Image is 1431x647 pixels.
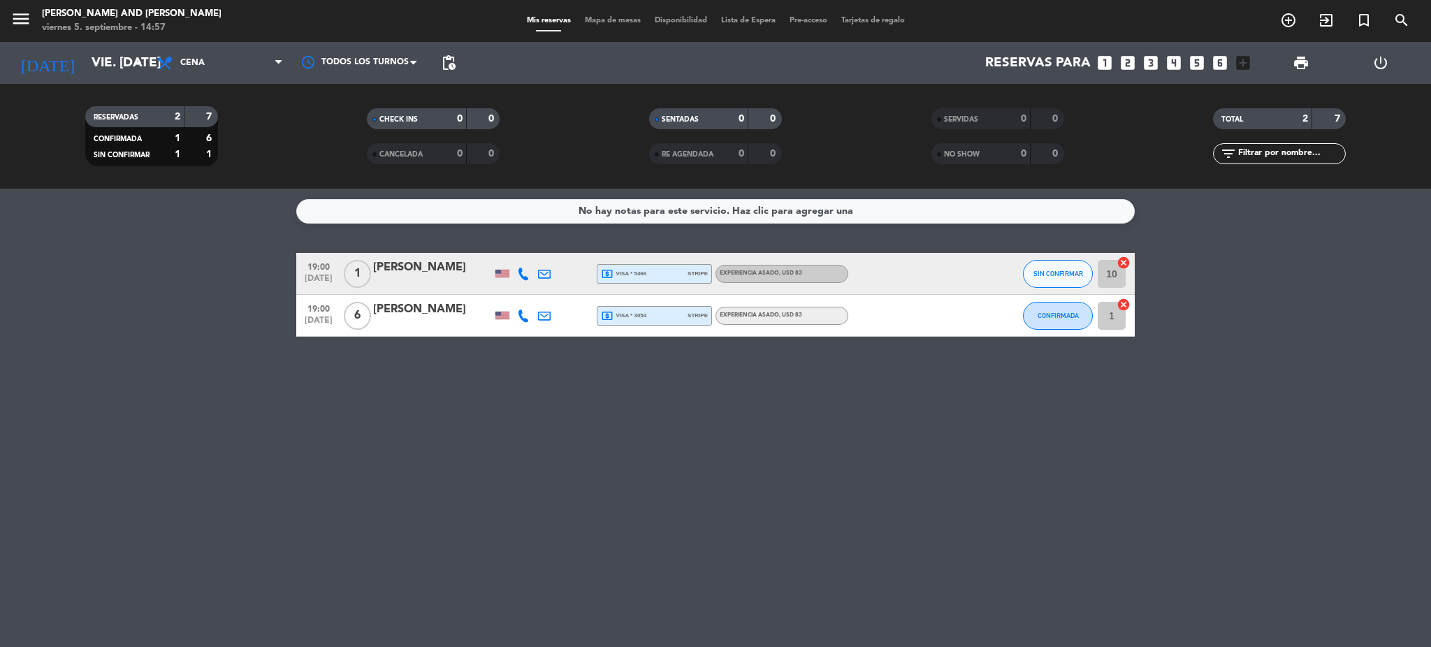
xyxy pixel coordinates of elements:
[94,152,150,159] span: SIN CONFIRMAR
[601,310,613,322] i: local_atm
[457,114,463,124] strong: 0
[1293,54,1309,71] span: print
[1021,149,1026,159] strong: 0
[688,269,708,278] span: stripe
[1237,146,1345,161] input: Filtrar por nombre...
[1280,12,1297,29] i: add_circle_outline
[1356,12,1372,29] i: turned_in_not
[601,268,646,280] span: visa * 5466
[130,54,147,71] i: arrow_drop_down
[344,302,371,330] span: 6
[206,150,215,159] strong: 1
[834,17,912,24] span: Tarjetas de regalo
[1302,114,1308,124] strong: 2
[373,259,492,277] div: [PERSON_NAME]
[379,151,423,158] span: CANCELADA
[662,116,699,123] span: SENTADAS
[779,312,802,318] span: , USD 83
[739,114,744,124] strong: 0
[601,268,613,280] i: local_atm
[379,116,418,123] span: CHECK INS
[714,17,783,24] span: Lista de Espera
[301,316,336,332] span: [DATE]
[175,112,180,122] strong: 2
[180,58,205,68] span: Cena
[1119,54,1137,72] i: looks_two
[1335,114,1343,124] strong: 7
[1038,312,1079,319] span: CONFIRMADA
[944,151,980,158] span: NO SHOW
[520,17,578,24] span: Mis reservas
[42,21,221,35] div: viernes 5. septiembre - 14:57
[1341,42,1421,84] div: LOG OUT
[1220,145,1237,162] i: filter_list
[1096,54,1114,72] i: looks_one
[175,150,180,159] strong: 1
[770,114,778,124] strong: 0
[1165,54,1183,72] i: looks_4
[1033,270,1083,277] span: SIN CONFIRMAR
[301,274,336,290] span: [DATE]
[488,149,497,159] strong: 0
[1188,54,1206,72] i: looks_5
[739,149,744,159] strong: 0
[344,260,371,288] span: 1
[175,133,180,143] strong: 1
[1021,114,1026,124] strong: 0
[206,133,215,143] strong: 6
[1142,54,1160,72] i: looks_3
[1211,54,1229,72] i: looks_6
[1372,54,1389,71] i: power_settings_new
[373,300,492,319] div: [PERSON_NAME]
[301,258,336,274] span: 19:00
[985,55,1091,71] span: Reservas para
[94,114,138,121] span: RESERVADAS
[579,203,853,219] div: No hay notas para este servicio. Haz clic para agregar una
[662,151,713,158] span: RE AGENDADA
[601,310,646,322] span: visa * 3054
[720,312,802,318] span: EXPERIENCIA ASADO
[1052,149,1061,159] strong: 0
[440,54,457,71] span: pending_actions
[720,270,802,276] span: EXPERIENCIA ASADO
[1117,298,1131,312] i: cancel
[1117,256,1131,270] i: cancel
[10,8,31,29] i: menu
[1221,116,1243,123] span: TOTAL
[488,114,497,124] strong: 0
[1393,12,1410,29] i: search
[1052,114,1061,124] strong: 0
[1318,12,1335,29] i: exit_to_app
[1023,302,1093,330] button: CONFIRMADA
[1234,54,1252,72] i: add_box
[10,48,85,78] i: [DATE]
[1023,260,1093,288] button: SIN CONFIRMAR
[94,136,142,143] span: CONFIRMADA
[688,311,708,320] span: stripe
[42,7,221,21] div: [PERSON_NAME] and [PERSON_NAME]
[206,112,215,122] strong: 7
[457,149,463,159] strong: 0
[770,149,778,159] strong: 0
[783,17,834,24] span: Pre-acceso
[944,116,978,123] span: SERVIDAS
[10,8,31,34] button: menu
[578,17,648,24] span: Mapa de mesas
[301,300,336,316] span: 19:00
[648,17,714,24] span: Disponibilidad
[779,270,802,276] span: , USD 83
